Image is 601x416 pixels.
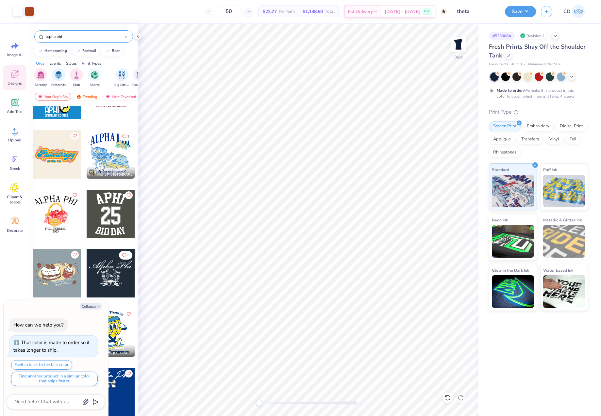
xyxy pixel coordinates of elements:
input: Untitled Design [452,5,500,18]
span: Sports [90,83,100,88]
div: Print Type [489,108,588,116]
span: Est. Delivery [348,8,373,15]
span: Big Little Reveal [114,83,129,88]
img: Sorority Image [37,71,44,79]
div: # 525308A [489,32,515,40]
img: Big Little Reveal Image [118,71,125,79]
div: Applique [489,135,515,144]
span: Fresh Prints [489,62,508,67]
span: Standard [492,166,509,173]
img: Cedric Diasanta [572,5,585,18]
div: football [82,49,96,53]
div: filter for Club [70,68,83,88]
div: filter for Big Little Reveal [114,68,129,88]
div: Vinyl [545,135,563,144]
button: Like [119,251,132,260]
button: Like [71,132,79,140]
span: Alpha Phi, [GEOGRAPHIC_DATA][US_STATE] [97,172,132,177]
button: filter button [114,68,129,88]
input: Try "Alpha" [45,33,125,40]
button: Like [71,251,79,259]
button: Like [125,191,133,199]
button: Find another product in a similar color that ships faster [11,372,98,386]
span: Fresh Prints Shay Off the Shoulder Tank [489,43,586,59]
span: Total [325,8,335,15]
button: Like [125,370,133,377]
div: Most Favorited [102,93,139,101]
span: Greek [10,166,20,171]
div: Trending [73,93,100,101]
button: Save [505,6,536,17]
img: Back [452,38,465,51]
img: Fraternity Image [55,71,62,79]
span: $22.77 [263,8,277,15]
span: Alpha Phi, [US_STATE][GEOGRAPHIC_DATA] [97,351,132,356]
div: Digital Print [556,121,587,131]
span: $1,138.50 [303,8,323,15]
button: filter button [88,68,101,88]
span: Image AI [7,52,23,57]
input: – – [216,6,242,17]
span: Water based Ink [543,267,573,274]
button: Collapse [80,303,102,310]
div: Events [49,60,61,66]
div: Styles [66,60,77,66]
div: How can we help you? [13,322,64,328]
div: Accessibility label [256,400,262,406]
span: Club [73,83,80,88]
span: Fraternity [51,83,66,88]
span: CD [563,8,570,15]
div: Screen Print [489,121,521,131]
img: Standard [492,175,534,207]
img: trend_line.gif [105,49,110,53]
img: trend_line.gif [76,49,81,53]
span: Per Item [279,8,295,15]
button: filter button [34,68,47,88]
img: Club Image [73,71,80,79]
span: Sorority [35,83,47,88]
img: Puff Ink [543,175,585,207]
span: Parent's Weekend [132,83,147,88]
div: Print Types [82,60,101,66]
div: Transfers [517,135,543,144]
div: Back [454,54,463,60]
button: Like [125,310,133,318]
span: 6 [127,254,129,257]
img: Metallic & Glitter Ink [543,225,585,258]
button: football [72,46,99,56]
div: Orgs [36,60,44,66]
span: Upload [8,137,21,143]
div: bear [112,49,120,53]
span: Minimum Order: 50 + [528,62,561,67]
button: filter button [132,68,147,88]
div: Foil [565,135,581,144]
span: Neon Ink [492,216,508,223]
div: homecoming [44,49,67,53]
div: Embroidery [523,121,554,131]
img: most_fav.gif [105,94,110,99]
span: 9 [127,135,129,138]
span: Clipart & logos [4,194,25,205]
div: Your Org's Fav [35,93,71,101]
span: [PERSON_NAME] [97,168,124,172]
button: Like [71,191,79,199]
img: Water based Ink [543,275,585,308]
img: most_fav.gif [38,94,43,99]
span: Free [424,9,430,14]
div: filter for Parent's Weekend [132,68,147,88]
img: Neon Ink [492,225,534,258]
img: Glow in the Dark Ink [492,275,534,308]
button: Like [119,132,132,141]
img: Sports Image [91,71,98,79]
button: bear [102,46,123,56]
button: filter button [51,68,66,88]
button: Switch back to the last color [11,360,72,370]
div: Revision 1 [518,32,548,40]
span: [PERSON_NAME] [97,346,124,350]
span: [DATE] - [DATE] [385,8,420,15]
div: filter for Fraternity [51,68,66,88]
span: Decorate [7,228,23,233]
span: # FP116 [511,62,525,67]
img: Parent's Weekend Image [136,71,144,79]
div: That color is made to order so it takes longer to ship. [13,339,90,353]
